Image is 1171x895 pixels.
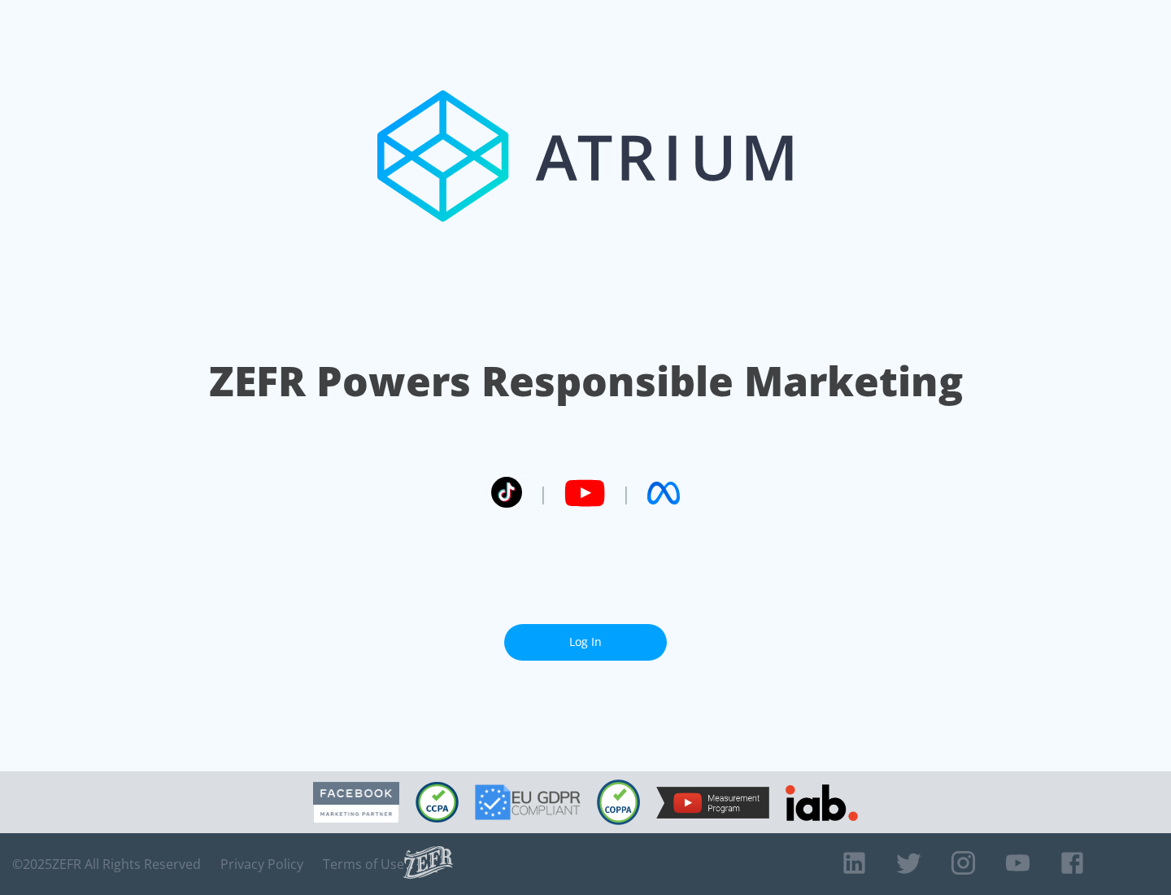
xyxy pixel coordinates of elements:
img: Facebook Marketing Partner [313,782,399,823]
span: | [538,481,548,505]
a: Terms of Use [323,856,404,872]
img: CCPA Compliant [416,782,459,823]
img: YouTube Measurement Program [656,787,769,819]
a: Log In [504,624,667,661]
a: Privacy Policy [220,856,303,872]
img: COPPA Compliant [597,779,640,825]
span: © 2025 ZEFR All Rights Reserved [12,856,201,872]
span: | [621,481,631,505]
img: GDPR Compliant [475,784,581,820]
img: IAB [786,784,858,821]
h1: ZEFR Powers Responsible Marketing [209,353,963,409]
